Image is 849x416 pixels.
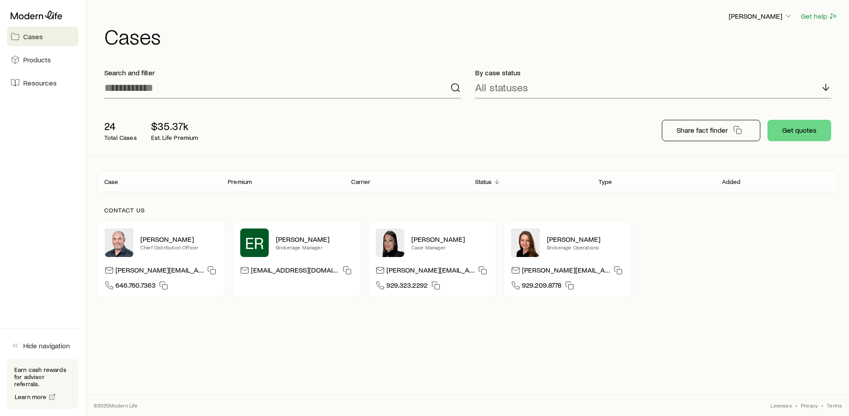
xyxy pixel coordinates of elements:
span: Products [23,55,51,64]
p: [PERSON_NAME][EMAIL_ADDRESS][DOMAIN_NAME] [522,265,610,277]
p: Chief Distribution Officer [140,244,218,251]
p: Brokerage Operations [547,244,624,251]
img: Ellen Wall [511,228,540,257]
a: Privacy [801,402,818,409]
p: Share fact finder [677,126,728,135]
span: Resources [23,78,57,87]
button: Get help [800,11,838,21]
p: Est. Life Premium [151,134,198,141]
p: Premium [228,178,252,185]
span: Learn more [15,394,47,400]
div: Client cases [97,170,838,192]
h1: Cases [104,25,838,47]
button: Share fact finder [662,120,760,141]
span: 929.209.8778 [522,281,562,293]
p: Total Cases [104,134,137,141]
a: Products [7,50,78,69]
p: [PERSON_NAME] [276,235,353,244]
a: Resources [7,73,78,93]
p: Brokerage Manager [276,244,353,251]
p: © 2025 Modern Life [94,402,138,409]
span: 646.760.7363 [115,281,156,293]
span: • [796,402,797,409]
p: [PERSON_NAME] [547,235,624,244]
p: Search and filter [104,68,461,77]
span: • [821,402,823,409]
p: Earn cash rewards for advisor referrals. [14,366,71,387]
p: $35.37k [151,120,198,132]
p: Case Manager [411,244,489,251]
p: By case status [475,68,832,77]
p: Added [722,178,741,185]
a: Licenses [771,402,792,409]
p: Case [104,178,119,185]
span: Hide navigation [23,341,70,350]
p: Contact us [104,207,831,214]
a: Cases [7,27,78,46]
a: Terms [827,402,842,409]
button: [PERSON_NAME] [728,11,793,22]
p: [EMAIL_ADDRESS][DOMAIN_NAME] [251,265,339,277]
p: All statuses [475,81,528,94]
button: Hide navigation [7,336,78,355]
p: 24 [104,120,137,132]
p: Carrier [351,178,370,185]
div: Earn cash rewards for advisor referrals.Learn more [7,359,78,409]
span: 929.323.2292 [386,281,428,293]
p: [PERSON_NAME] [140,235,218,244]
p: Status [475,178,492,185]
img: Dan Pierson [105,228,133,257]
img: Elana Hasten [376,228,404,257]
span: Cases [23,32,43,41]
button: Get quotes [767,120,831,141]
p: [PERSON_NAME][EMAIL_ADDRESS][DOMAIN_NAME] [386,265,475,277]
p: [PERSON_NAME][EMAIL_ADDRESS][DOMAIN_NAME] [115,265,204,277]
p: [PERSON_NAME] [729,12,793,20]
p: Type [599,178,612,185]
span: ER [245,234,264,252]
p: [PERSON_NAME] [411,235,489,244]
